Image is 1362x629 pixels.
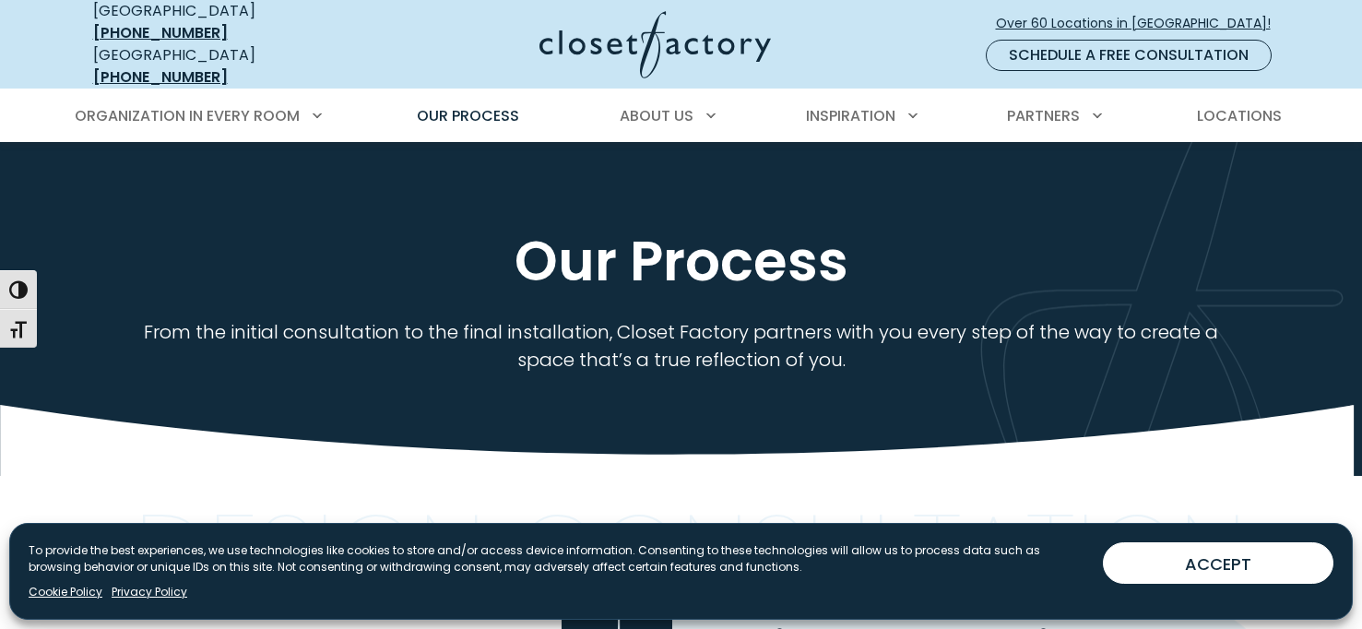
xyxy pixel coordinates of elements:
a: Over 60 Locations in [GEOGRAPHIC_DATA]! [995,7,1286,40]
a: Cookie Policy [29,584,102,600]
img: Closet Factory Logo [539,11,771,78]
span: Partners [1007,105,1080,126]
div: [GEOGRAPHIC_DATA] [93,44,361,89]
span: About Us [620,105,693,126]
span: Our Process [417,105,519,126]
nav: Primary Menu [62,90,1301,142]
span: Organization in Every Room [75,105,300,126]
a: [PHONE_NUMBER] [93,22,228,43]
a: Schedule a Free Consultation [986,40,1272,71]
p: From the initial consultation to the final installation, Closet Factory partners with you every s... [139,318,1223,374]
p: To provide the best experiences, we use technologies like cookies to store and/or access device i... [29,542,1088,576]
a: Privacy Policy [112,584,187,600]
span: Inspiration [806,105,895,126]
span: Over 60 Locations in [GEOGRAPHIC_DATA]! [996,14,1285,33]
span: Locations [1197,105,1282,126]
button: ACCEPT [1103,542,1333,584]
h1: Our Process [89,226,1273,296]
a: [PHONE_NUMBER] [93,66,228,88]
p: Design Consultation [134,513,1247,592]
